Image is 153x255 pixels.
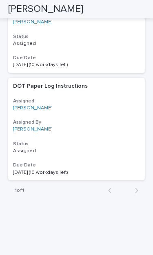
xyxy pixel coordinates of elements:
h3: Status [13,141,140,147]
h3: Due Date [13,162,140,169]
a: [PERSON_NAME] [13,126,52,132]
button: Back [102,187,123,194]
p: [DATE] (10 workdays left) [13,60,70,68]
button: Next [123,187,145,194]
h3: Assigned [13,98,140,104]
p: DOT Paper Log Instructions [13,83,140,90]
p: [DATE] (10 workdays left) [13,168,70,175]
a: [PERSON_NAME] [13,19,52,25]
p: Assigned [13,146,38,154]
p: 1 of 1 [8,181,31,200]
h3: Assigned By [13,119,140,126]
h3: Due Date [13,55,140,61]
h3: Status [13,33,140,40]
a: DOT Paper Log InstructionsAssigned[PERSON_NAME] Assigned By[PERSON_NAME] StatusAssignedAssigned D... [8,78,145,180]
h2: [PERSON_NAME] [8,3,83,15]
a: [PERSON_NAME] [13,105,52,111]
p: Assigned [13,39,38,47]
